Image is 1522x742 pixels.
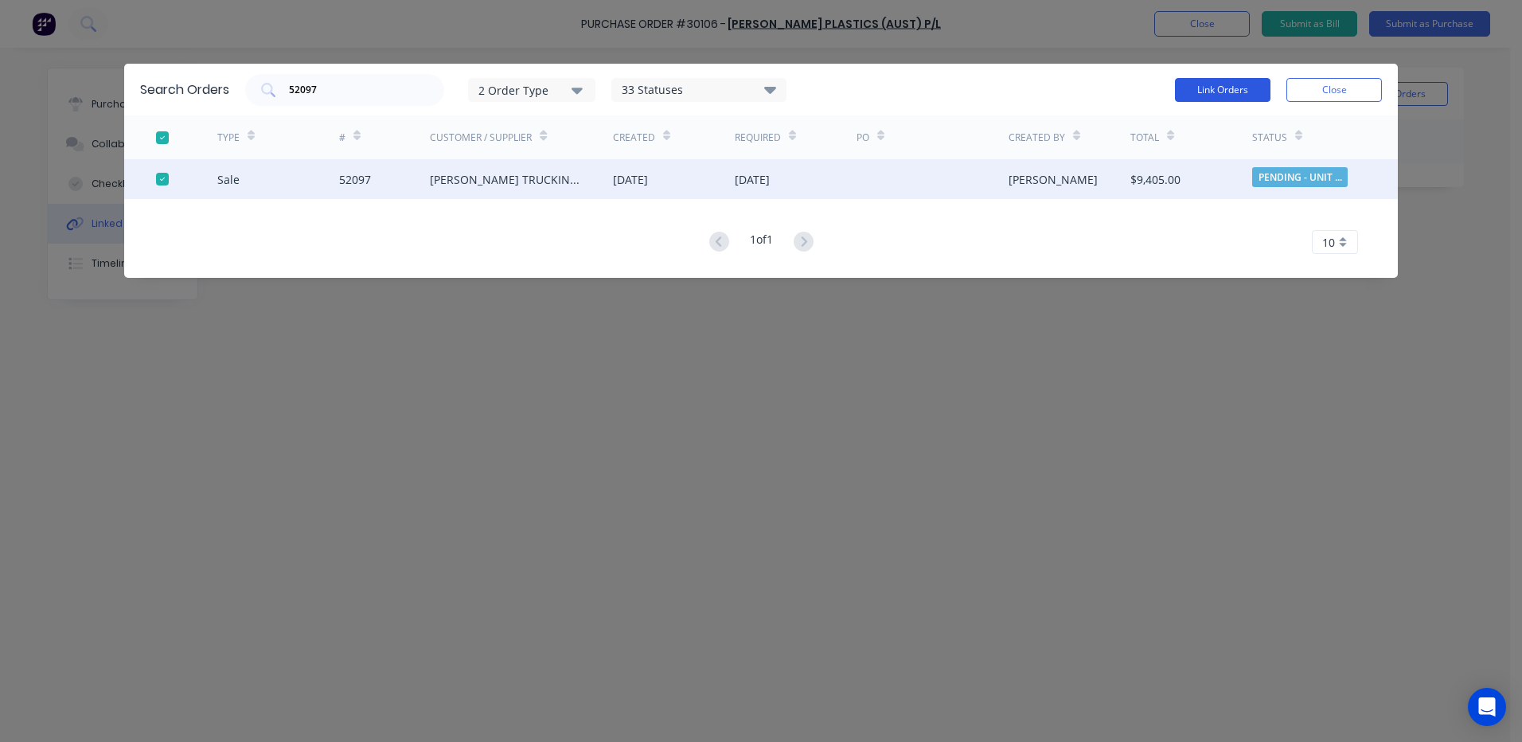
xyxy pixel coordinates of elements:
div: Created By [1009,131,1065,145]
div: Search Orders [140,80,229,100]
div: [PERSON_NAME] TRUCKING (AUST) PTY LTD [430,171,581,188]
div: Required [735,131,781,145]
span: 10 [1322,234,1335,251]
div: [PERSON_NAME] [1009,171,1098,188]
div: Status [1252,131,1287,145]
input: Search orders... [287,82,420,98]
div: Total [1130,131,1159,145]
div: 52097 [339,171,371,188]
div: [DATE] [735,171,770,188]
div: Created [613,131,655,145]
div: Customer / Supplier [430,131,532,145]
div: Sale [217,171,240,188]
div: 33 Statuses [612,81,786,99]
div: Open Intercom Messenger [1468,688,1506,726]
button: Link Orders [1175,78,1270,102]
div: $9,405.00 [1130,171,1181,188]
div: TYPE [217,131,240,145]
div: # [339,131,345,145]
div: 1 of 1 [750,231,773,254]
span: PENDING - UNIT ... [1252,167,1348,187]
div: 2 Order Type [478,81,585,98]
div: [DATE] [613,171,648,188]
button: 2 Order Type [468,78,595,102]
button: Close [1286,78,1382,102]
div: PO [857,131,869,145]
